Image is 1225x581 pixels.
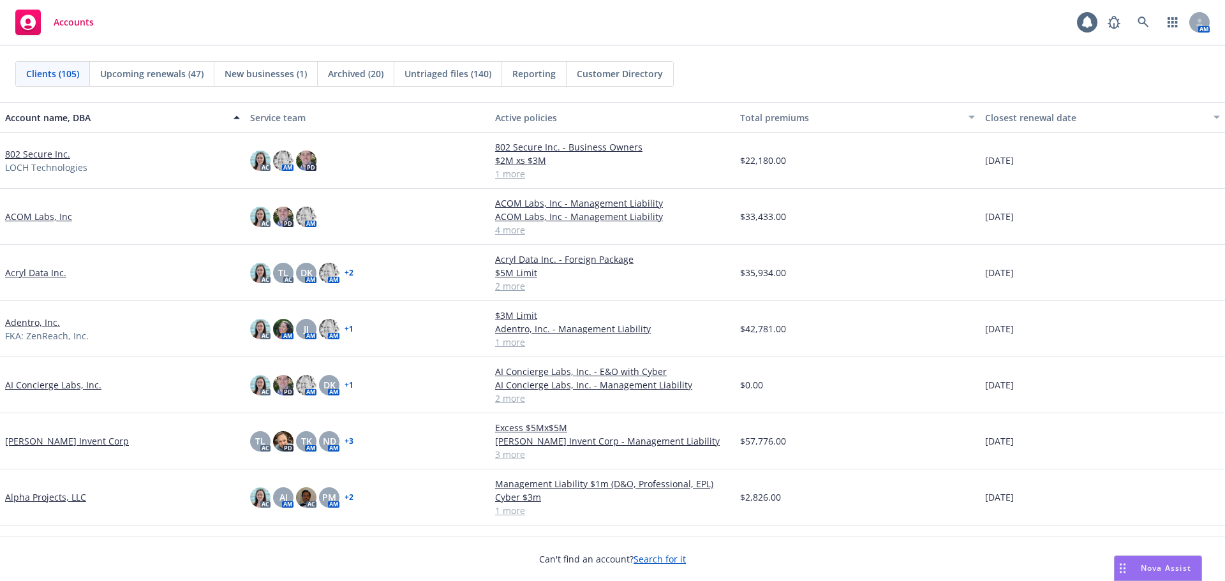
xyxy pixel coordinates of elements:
a: Adentro, Inc. - Management Liability [495,322,730,335]
span: PM [322,490,336,504]
img: photo [296,375,316,395]
span: $57,776.00 [740,434,786,448]
div: Active policies [495,111,730,124]
span: [DATE] [985,154,1014,167]
span: AJ [279,490,288,504]
span: Can't find an account? [539,552,686,566]
span: Archived (20) [328,67,383,80]
span: [DATE] [985,322,1014,335]
span: [DATE] [985,434,1014,448]
a: 1 more [495,504,730,517]
a: Switch app [1160,10,1185,35]
span: Clients (105) [26,67,79,80]
a: ACOM Labs, Inc [5,210,72,223]
img: photo [250,151,271,171]
div: Service team [250,111,485,124]
a: AI Concierge Labs, Inc. - Management Liability [495,378,730,392]
img: photo [273,375,293,395]
a: $1M Limit [495,533,730,547]
span: Customer Directory [577,67,663,80]
button: Closest renewal date [980,102,1225,133]
a: + 1 [345,325,353,333]
span: ND [323,434,336,448]
a: Adentro, Inc. [5,316,60,329]
div: Account name, DBA [5,111,226,124]
span: Upcoming renewals (47) [100,67,204,80]
a: + 2 [345,494,353,501]
span: [DATE] [985,378,1014,392]
a: Search for it [634,553,686,565]
span: [DATE] [985,266,1014,279]
a: Search [1131,10,1156,35]
a: [PERSON_NAME] Invent Corp - Management Liability [495,434,730,448]
span: [DATE] [985,490,1014,504]
a: + 3 [345,438,353,445]
a: ACOM Labs, Inc - Management Liability [495,196,730,210]
img: photo [273,431,293,452]
a: 802 Secure Inc. - Business Owners [495,140,730,154]
span: TK [301,434,312,448]
img: photo [319,263,339,283]
button: Service team [245,102,490,133]
span: $2,826.00 [740,490,781,504]
a: [PERSON_NAME] Invent Corp [5,434,129,448]
button: Active policies [490,102,735,133]
img: photo [296,207,316,227]
a: Acryl Data Inc. - Foreign Package [495,253,730,266]
img: photo [273,151,293,171]
span: $42,781.00 [740,322,786,335]
span: DK [301,266,313,279]
a: + 2 [345,269,353,277]
a: + 1 [345,381,353,389]
a: 1 more [495,335,730,349]
span: Reporting [512,67,556,80]
a: 1 more [495,167,730,180]
a: Management Liability $1m (D&O, Professional, EPL) [495,477,730,490]
a: $3M Limit [495,309,730,322]
span: FKA: ZenReach, Inc. [5,329,89,342]
a: 802 Secure Inc. [5,147,70,161]
a: Cyber $3m [495,490,730,504]
img: photo [250,487,271,508]
span: JJ [304,322,309,335]
img: photo [250,375,271,395]
a: Accounts [10,4,99,40]
img: photo [250,319,271,339]
img: photo [250,263,271,283]
a: 3 more [495,448,730,461]
img: photo [273,207,293,227]
a: ACOM Labs, Inc - Management Liability [495,210,730,223]
span: $33,433.00 [740,210,786,223]
a: AI Concierge Labs, Inc. - E&O with Cyber [495,365,730,378]
span: DK [323,378,336,392]
span: TL [278,266,288,279]
a: Alpha Projects, LLC [5,490,86,504]
a: AI Concierge Labs, Inc. [5,378,101,392]
span: Untriaged files (140) [405,67,491,80]
a: 2 more [495,392,730,405]
img: photo [250,207,271,227]
span: Nova Assist [1141,563,1191,573]
img: photo [273,319,293,339]
span: New businesses (1) [225,67,307,80]
span: [DATE] [985,210,1014,223]
div: Total premiums [740,111,961,124]
a: Acryl Data Inc. [5,266,66,279]
span: Accounts [54,17,94,27]
a: $5M Limit [495,266,730,279]
a: 2 more [495,279,730,293]
span: $0.00 [740,378,763,392]
img: photo [296,487,316,508]
a: 4 more [495,223,730,237]
span: TL [255,434,265,448]
span: $22,180.00 [740,154,786,167]
span: $35,934.00 [740,266,786,279]
a: $2M xs $3M [495,154,730,167]
img: photo [296,151,316,171]
a: Excess $5Mx$5M [495,421,730,434]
